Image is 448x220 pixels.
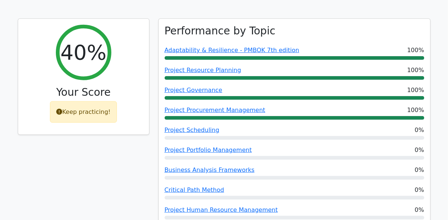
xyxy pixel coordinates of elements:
a: Project Governance [165,87,222,94]
span: 0% [415,206,424,214]
span: 100% [407,46,424,55]
h3: Performance by Topic [165,25,276,37]
a: Project Scheduling [165,126,219,133]
span: 100% [407,86,424,95]
a: Project Resource Planning [165,67,241,74]
span: 0% [415,166,424,175]
span: 100% [407,106,424,115]
div: Keep practicing! [50,101,117,123]
a: Project Portfolio Management [165,146,252,153]
h2: 40% [60,40,106,65]
h3: Your Score [24,86,143,99]
span: 100% [407,66,424,75]
span: 0% [415,126,424,135]
a: Project Human Resource Management [165,206,278,213]
span: 0% [415,146,424,155]
a: Critical Path Method [165,186,224,193]
a: Adaptability & Resilience - PMBOK 7th edition [165,47,299,54]
span: 0% [415,186,424,194]
a: Business Analysis Frameworks [165,166,255,173]
a: Project Procurement Management [165,106,266,114]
